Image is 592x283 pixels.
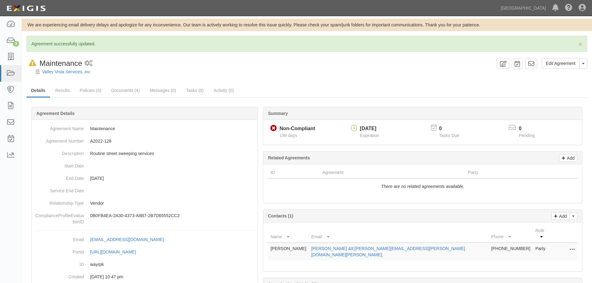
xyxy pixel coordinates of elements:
[34,197,84,206] dt: Relationship Type
[107,84,145,97] a: Documents (4)
[34,258,84,267] dt: ID
[542,58,580,69] a: Edit Agreement
[360,125,379,132] div: [DATE]
[360,133,379,138] span: Expiration
[34,172,255,185] dd: [DATE]
[145,84,181,97] a: Messages (0)
[31,41,582,47] p: Agreement successfully updated.
[36,111,75,116] b: Agreement Details
[579,41,582,47] button: Close
[34,246,84,255] dt: Portal
[181,84,208,97] a: Tasks (0)
[22,22,592,28] div: We are experiencing email delivery delays and apologize for any inconvenience. Our team is active...
[34,135,84,144] dt: Agreement Number
[90,212,255,219] p: 0B0FB4EA-2A30-4373-A8B7-2B7D65552CC2
[558,212,567,220] p: Add
[34,271,255,283] dd: [DATE] 10:47 pm
[270,125,277,132] i: Non-Compliant
[13,41,19,47] div: 3
[559,154,577,162] a: Add
[311,246,465,257] a: [PERSON_NAME] &lt;[PERSON_NAME][EMAIL_ADDRESS][PERSON_NAME][DOMAIN_NAME][PERSON_NAME];
[34,271,84,280] dt: Created
[34,185,84,194] dt: Service End Date
[90,249,143,254] a: [URL][DOMAIN_NAME]
[51,84,75,97] a: Results
[565,154,575,162] p: Add
[75,84,106,97] a: Policies (4)
[489,243,533,260] td: [PHONE_NUMBER]
[34,197,255,209] dd: Vendor
[34,209,84,225] dt: ComplianceProfileEvaluationID
[279,125,315,132] div: Non-Compliant
[268,213,293,218] b: Contacts (1)
[268,167,320,178] th: ID
[533,243,553,260] td: Party
[381,184,464,189] i: There are no related agreements available.
[519,125,542,132] p: 0
[90,150,255,157] p: Routine street sweeping services
[85,60,93,67] i: 2 scheduled workflows
[29,60,36,66] i: In Default since 03/07/2025
[309,225,489,243] th: Email
[268,243,309,260] td: [PERSON_NAME]
[268,225,309,243] th: Name
[268,111,288,116] b: Summary
[34,122,84,132] dt: Agreement Name
[268,155,310,160] b: Related Agreements
[42,69,90,74] a: Valley Vista Services, Inc
[466,167,550,178] th: Party
[26,58,82,69] div: Maintenance
[34,172,84,181] dt: End Date
[320,167,466,178] th: Agreement
[551,212,570,220] a: Add
[90,236,164,243] div: [EMAIL_ADDRESS][DOMAIN_NAME]
[90,237,171,242] a: [EMAIL_ADDRESS][DOMAIN_NAME]
[498,2,549,14] a: [GEOGRAPHIC_DATA]
[579,40,582,48] span: ×
[519,133,535,138] span: Pending
[439,133,459,138] span: Tasks Due
[34,135,255,147] dd: A2022-128
[34,147,84,157] dt: Description
[209,84,238,97] a: Activity (0)
[439,125,467,132] p: 0
[533,225,553,243] th: Role
[34,122,255,135] dd: Maintenance
[489,225,533,243] th: Phone
[279,133,297,138] span: Since 02/01/2025
[34,258,255,271] dd: wayrpk
[5,3,48,14] img: logo-5460c22ac91f19d4615b14bd174203de0afe785f0fc80cf4dbbc73dc1793850b.png
[39,59,82,67] span: Maintenance
[34,160,84,169] dt: Start Date
[565,4,572,12] i: Help Center - Complianz
[34,233,84,243] dt: Email
[26,84,50,98] a: Details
